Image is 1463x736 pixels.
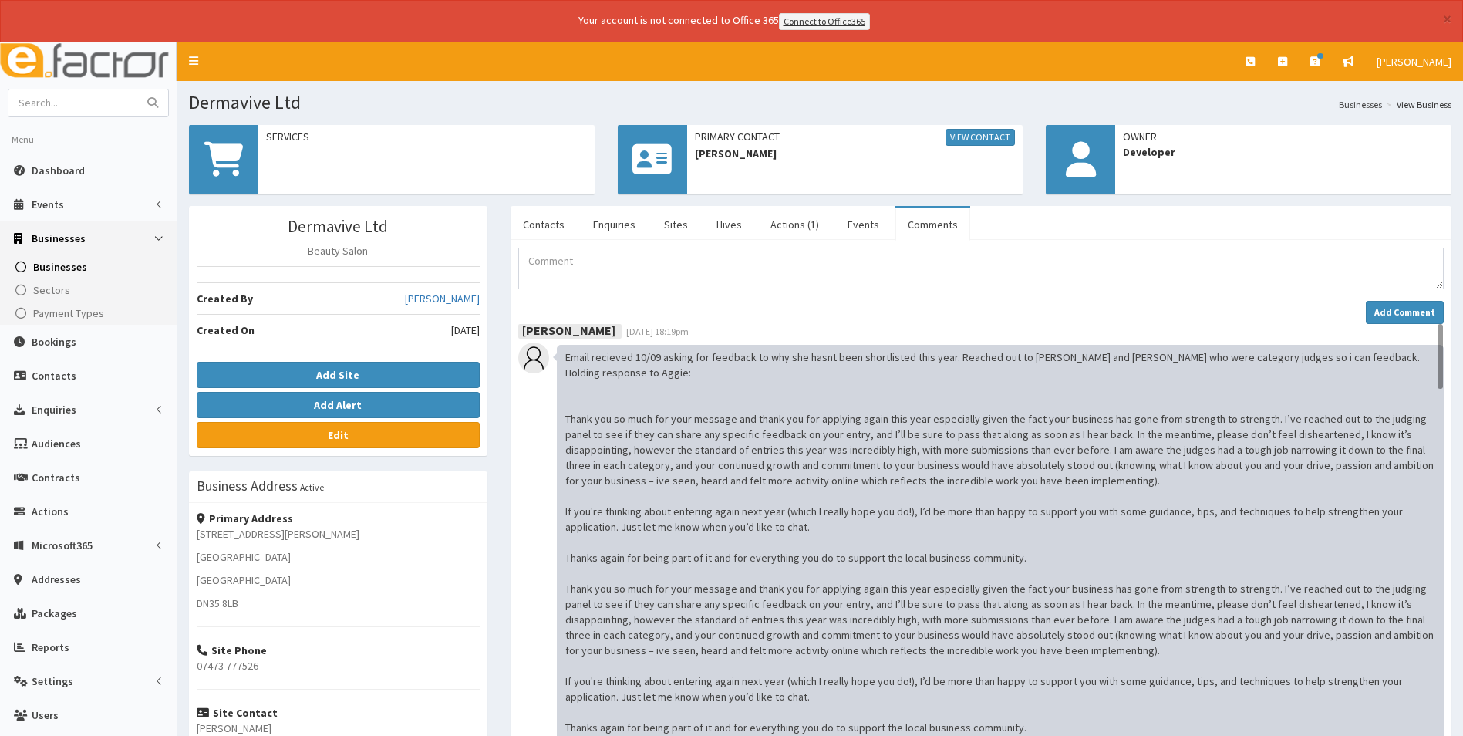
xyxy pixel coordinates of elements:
[32,403,76,417] span: Enquiries
[32,572,81,586] span: Addresses
[8,89,138,116] input: Search...
[522,322,615,338] b: [PERSON_NAME]
[1374,306,1435,318] strong: Add Comment
[626,326,689,337] span: [DATE] 18:19pm
[32,164,85,177] span: Dashboard
[197,658,480,674] p: 07473 777526
[197,479,298,493] h3: Business Address
[32,606,77,620] span: Packages
[33,283,70,297] span: Sectors
[197,549,480,565] p: [GEOGRAPHIC_DATA]
[1443,11,1451,27] button: ×
[518,248,1444,289] textarea: Comment
[197,218,480,235] h3: Dermavive Ltd
[197,596,480,611] p: DN35 8LB
[197,511,293,525] strong: Primary Address
[652,208,700,241] a: Sites
[197,422,480,448] a: Edit
[405,291,480,306] a: [PERSON_NAME]
[314,398,362,412] b: Add Alert
[32,471,80,484] span: Contracts
[197,706,278,720] strong: Site Contact
[1377,55,1451,69] span: [PERSON_NAME]
[33,260,87,274] span: Businesses
[197,721,480,736] p: [PERSON_NAME]
[197,392,480,418] button: Add Alert
[451,322,480,338] span: [DATE]
[33,306,104,320] span: Payment Types
[197,526,480,542] p: [STREET_ADDRESS][PERSON_NAME]
[835,208,892,241] a: Events
[316,368,359,382] b: Add Site
[32,708,59,722] span: Users
[779,13,870,30] a: Connect to Office365
[946,129,1015,146] a: View Contact
[1123,144,1444,160] span: Developer
[1339,98,1382,111] a: Businesses
[32,335,76,349] span: Bookings
[328,428,349,442] b: Edit
[32,231,86,245] span: Businesses
[300,481,324,493] small: Active
[197,243,480,258] p: Beauty Salon
[273,12,1175,30] div: Your account is not connected to Office 365
[32,674,73,688] span: Settings
[197,643,267,657] strong: Site Phone
[32,369,76,383] span: Contacts
[581,208,648,241] a: Enquiries
[1366,301,1444,324] button: Add Comment
[1382,98,1451,111] li: View Business
[695,146,1016,161] span: [PERSON_NAME]
[1365,42,1463,81] a: [PERSON_NAME]
[511,208,577,241] a: Contacts
[197,292,253,306] b: Created By
[32,640,69,654] span: Reports
[704,208,754,241] a: Hives
[32,437,81,451] span: Audiences
[4,279,177,302] a: Sectors
[895,208,970,241] a: Comments
[32,505,69,518] span: Actions
[1123,129,1444,144] span: Owner
[4,302,177,325] a: Payment Types
[32,538,93,552] span: Microsoft365
[695,129,1016,146] span: Primary Contact
[189,93,1451,113] h1: Dermavive Ltd
[266,129,587,144] span: Services
[197,572,480,588] p: [GEOGRAPHIC_DATA]
[4,255,177,279] a: Businesses
[197,323,255,337] b: Created On
[32,198,64,211] span: Events
[758,208,831,241] a: Actions (1)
